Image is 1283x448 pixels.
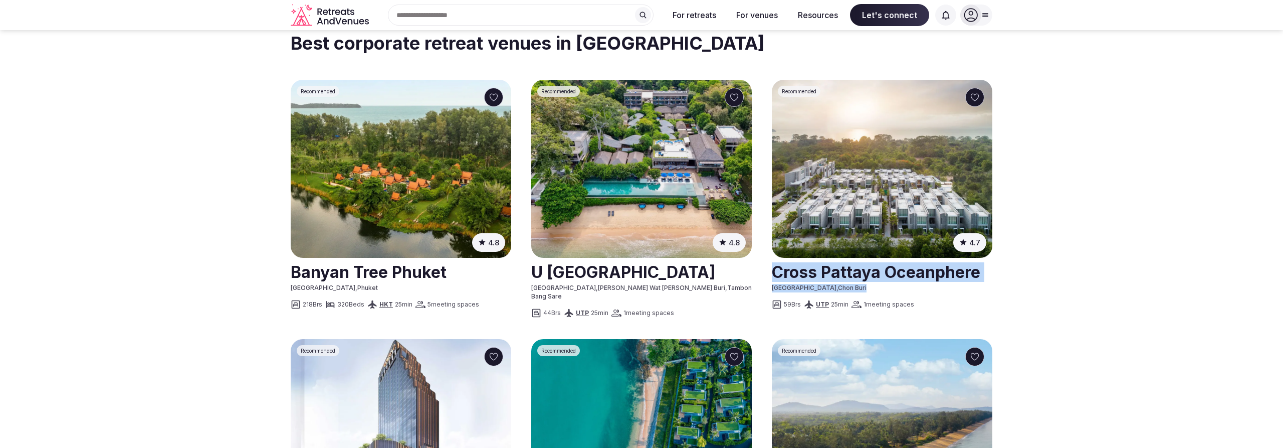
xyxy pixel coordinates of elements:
[531,284,596,291] span: [GEOGRAPHIC_DATA]
[850,4,929,26] span: Let's connect
[291,259,511,284] a: View venue
[357,284,378,291] span: Phuket
[778,86,820,97] div: Recommended
[291,80,511,258] a: See Banyan Tree Phuket
[790,4,846,26] button: Resources
[728,4,786,26] button: For venues
[725,284,727,291] span: ,
[953,233,986,252] button: 4.7
[531,80,752,258] a: See U Pattaya Hotel
[291,80,511,258] img: Banyan Tree Phuket
[623,309,674,318] span: 1 meeting spaces
[301,88,335,95] span: Recommended
[488,237,499,248] span: 4.8
[596,284,598,291] span: ,
[816,301,829,308] a: UTP
[291,284,355,291] span: [GEOGRAPHIC_DATA]
[531,259,752,284] h2: U [GEOGRAPHIC_DATA]
[531,259,752,284] a: View venue
[301,347,335,354] span: Recommended
[291,259,511,284] h2: Banyan Tree Phuket
[713,233,746,252] button: 4.8
[541,88,576,95] span: Recommended
[297,86,339,97] div: Recommended
[303,301,322,309] span: 218 Brs
[772,284,836,291] span: [GEOGRAPHIC_DATA]
[537,345,580,356] div: Recommended
[291,31,992,56] h2: Best corporate retreat venues in [GEOGRAPHIC_DATA]
[772,259,992,284] h2: Cross Pattaya Oceanphere
[864,301,914,309] span: 1 meeting spaces
[831,301,848,309] span: 25 min
[355,284,357,291] span: ,
[782,347,816,354] span: Recommended
[472,233,505,252] button: 4.8
[665,4,724,26] button: For retreats
[537,86,580,97] div: Recommended
[782,88,816,95] span: Recommended
[395,301,412,309] span: 25 min
[591,309,608,318] span: 25 min
[427,301,479,309] span: 5 meeting spaces
[838,284,867,291] span: Chon Buri
[598,284,725,291] span: [PERSON_NAME] Wat [PERSON_NAME] Buri
[291,4,371,27] svg: Retreats and Venues company logo
[778,345,820,356] div: Recommended
[531,80,752,258] img: U Pattaya Hotel
[772,80,992,258] img: Cross Pattaya Oceanphere
[379,301,393,308] a: HKT
[531,284,752,300] span: Tambon Bang Sare
[291,4,371,27] a: Visit the homepage
[297,345,339,356] div: Recommended
[969,237,980,248] span: 4.7
[784,301,801,309] span: 59 Brs
[576,309,589,317] a: UTP
[543,309,561,318] span: 44 Brs
[337,301,364,309] span: 320 Beds
[772,259,992,284] a: View venue
[836,284,838,291] span: ,
[541,347,576,354] span: Recommended
[772,80,992,258] a: See Cross Pattaya Oceanphere
[729,237,740,248] span: 4.8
